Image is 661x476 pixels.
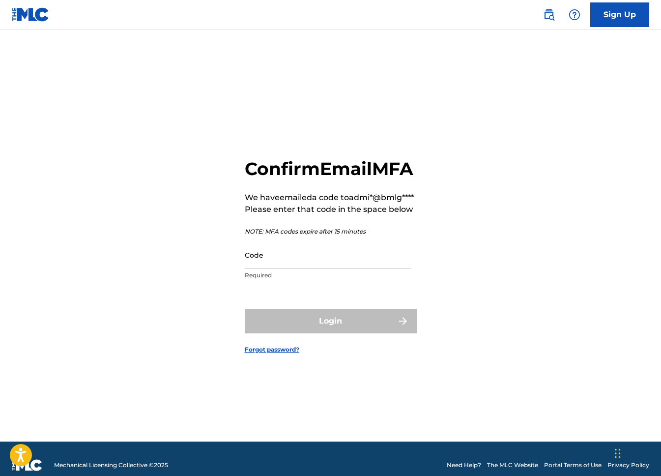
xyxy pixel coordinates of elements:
img: MLC Logo [12,7,50,22]
a: Portal Terms of Use [544,461,602,470]
div: Help [565,5,584,25]
a: The MLC Website [487,461,538,470]
p: Required [245,271,411,280]
h2: Confirm Email MFA [245,158,414,180]
img: logo [12,459,42,471]
a: Sign Up [590,2,649,27]
a: Need Help? [447,461,481,470]
iframe: Chat Widget [612,429,661,476]
a: Public Search [539,5,559,25]
p: NOTE: MFA codes expire after 15 minutes [245,227,414,236]
span: Mechanical Licensing Collective © 2025 [54,461,168,470]
img: search [543,9,555,21]
img: help [569,9,580,21]
div: Drag [615,439,621,468]
p: Please enter that code in the space below [245,204,414,215]
a: Forgot password? [245,345,299,354]
a: Privacy Policy [607,461,649,470]
p: We have emailed a code to admi*@bmlg**** [245,192,414,204]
